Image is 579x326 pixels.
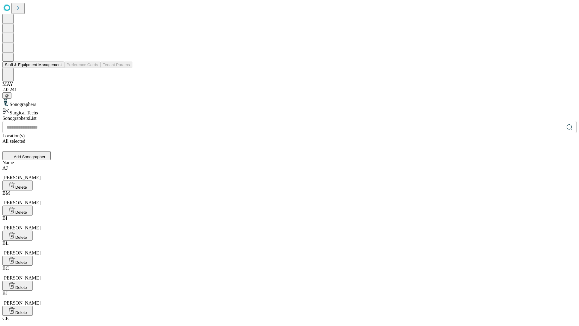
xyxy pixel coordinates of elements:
[2,206,33,216] button: Delete
[2,87,577,92] div: 2.0.241
[15,210,27,215] span: Delete
[5,93,9,98] span: @
[2,266,9,271] span: BC
[2,133,25,138] span: Location(s)
[2,291,8,296] span: BJ
[2,231,33,241] button: Delete
[64,62,100,68] button: Preference Cards
[15,260,27,265] span: Delete
[2,151,51,160] button: Add Sonographer
[2,81,577,87] div: MAY
[2,160,577,165] div: Name
[2,190,10,196] span: BM
[2,92,11,99] button: @
[2,281,33,291] button: Delete
[2,216,7,221] span: BI
[100,62,132,68] button: Tenant Params
[2,291,577,306] div: [PERSON_NAME]
[2,316,8,321] span: CE
[2,266,577,281] div: [PERSON_NAME]
[14,155,45,159] span: Add Sonographer
[15,235,27,240] span: Delete
[15,310,27,315] span: Delete
[2,241,8,246] span: BL
[2,165,577,181] div: [PERSON_NAME]
[2,165,8,171] span: AJ
[2,256,33,266] button: Delete
[2,139,577,144] div: All selected
[2,190,577,206] div: [PERSON_NAME]
[2,181,33,190] button: Delete
[2,99,577,107] div: Sonographers
[2,216,577,231] div: [PERSON_NAME]
[2,116,577,121] div: Sonographers List
[15,185,27,190] span: Delete
[2,107,577,116] div: Surgical Techs
[2,241,577,256] div: [PERSON_NAME]
[2,306,33,316] button: Delete
[15,285,27,290] span: Delete
[2,62,64,68] button: Staff & Equipment Management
